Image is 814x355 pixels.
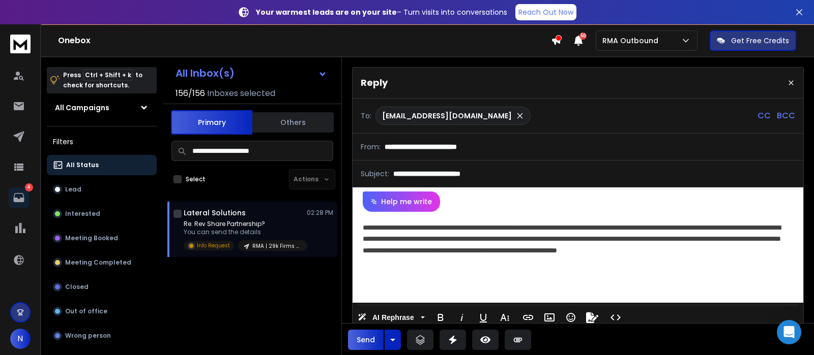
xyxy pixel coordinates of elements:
[452,307,472,328] button: Italic (Ctrl+I)
[431,307,450,328] button: Bold (Ctrl+B)
[65,259,131,267] p: Meeting Completed
[10,329,31,349] button: N
[65,283,89,291] p: Closed
[207,87,275,100] h3: Inboxes selected
[25,183,33,191] p: 4
[731,36,789,46] p: Get Free Credits
[47,155,157,175] button: All Status
[256,7,397,17] strong: Your warmest leads are on your site
[758,110,771,122] p: CC
[356,307,427,328] button: AI Rephrase
[184,208,246,218] h1: Lateral Solutions
[47,98,157,118] button: All Campaigns
[176,68,235,78] h1: All Inbox(s)
[65,234,118,242] p: Meeting Booked
[9,187,29,208] a: 4
[495,307,514,328] button: More Text
[47,228,157,248] button: Meeting Booked
[83,69,133,81] span: Ctrl + Shift + k
[47,277,157,297] button: Closed
[583,307,602,328] button: Signature
[518,307,538,328] button: Insert Link (Ctrl+K)
[777,320,801,344] div: Open Intercom Messenger
[58,35,551,47] h1: Onebox
[184,228,306,236] p: You can send the details
[606,307,625,328] button: Code View
[602,36,662,46] p: RMA Outbound
[361,169,389,179] p: Subject:
[65,210,100,218] p: Interested
[307,209,333,217] p: 02:28 PM
[66,161,99,169] p: All Status
[171,110,252,135] button: Primary
[197,242,230,249] p: Info Request
[47,326,157,346] button: Wrong person
[561,307,580,328] button: Emoticons
[515,4,576,20] a: Reach Out Now
[361,76,388,90] p: Reply
[363,191,440,212] button: Help me write
[361,111,371,121] p: To:
[10,35,31,53] img: logo
[518,7,573,17] p: Reach Out Now
[579,33,587,40] span: 50
[65,307,107,315] p: Out of office
[47,204,157,224] button: Interested
[47,179,157,200] button: Lead
[252,111,334,134] button: Others
[55,103,109,113] h1: All Campaigns
[65,185,81,193] p: Lead
[252,242,301,250] p: RMA | 29k Firms (General Team Info)
[370,313,416,322] span: AI Rephrase
[710,30,796,51] button: Get Free Credits
[540,307,559,328] button: Insert Image (Ctrl+P)
[256,7,507,17] p: – Turn visits into conversations
[47,301,157,321] button: Out of office
[777,110,795,122] p: BCC
[63,70,142,90] p: Press to check for shortcuts.
[382,111,512,121] p: [EMAIL_ADDRESS][DOMAIN_NAME]
[184,220,306,228] p: Re: Rev Share Partnership?
[348,330,384,350] button: Send
[474,307,493,328] button: Underline (Ctrl+U)
[186,175,206,183] label: Select
[65,332,111,340] p: Wrong person
[176,87,205,100] span: 156 / 156
[167,63,335,83] button: All Inbox(s)
[47,135,157,149] h3: Filters
[361,142,381,152] p: From:
[47,252,157,273] button: Meeting Completed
